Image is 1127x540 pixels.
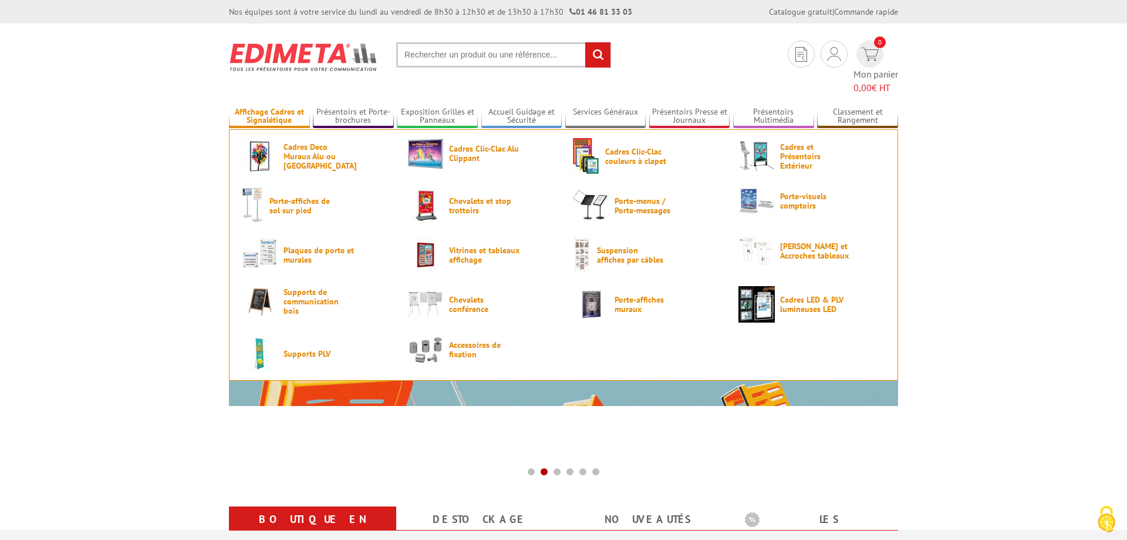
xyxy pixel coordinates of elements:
a: Cadres Deco Muraux Alu ou [GEOGRAPHIC_DATA] [242,138,389,175]
img: devis rapide [795,47,807,62]
span: 0 [874,36,886,48]
div: | [769,6,898,18]
img: Cadres Clic-Clac couleurs à clapet [573,138,600,175]
a: [PERSON_NAME] et Accroches tableaux [738,237,885,265]
a: Porte-affiches muraux [573,286,720,323]
img: Suspension affiches par câbles [573,237,592,273]
span: Chevalets et stop trottoirs [449,196,519,215]
strong: 01 46 81 33 03 [569,6,632,17]
img: Porte-affiches muraux [573,286,609,323]
a: Porte-menus / Porte-messages [573,187,720,224]
a: Services Généraux [565,107,646,126]
span: Mon panier [853,68,898,95]
span: Porte-affiches de sol sur pied [269,196,340,215]
span: Supports de communication bois [284,287,354,316]
img: Chevalets conférence [407,286,444,323]
a: Supports PLV [242,336,389,372]
span: Plaques de porte et murales [284,246,354,264]
a: Vitrines et tableaux affichage [407,237,554,273]
a: nouveautés [578,509,717,530]
a: Présentoirs et Porte-brochures [313,107,394,126]
span: [PERSON_NAME] et Accroches tableaux [780,242,851,260]
a: Affichage Cadres et Signalétique [229,107,310,126]
a: Porte-affiches de sol sur pied [242,187,389,224]
a: Cadres Clic-Clac couleurs à clapet [573,138,720,175]
img: Cadres LED & PLV lumineuses LED [738,286,775,323]
span: Cadres Clic-Clac Alu Clippant [449,144,519,163]
span: Porte-affiches muraux [615,295,685,314]
span: € HT [853,81,898,95]
input: Rechercher un produit ou une référence... [396,42,611,68]
span: 0,00 [853,82,872,93]
a: devis rapide 0 Mon panier 0,00€ HT [853,41,898,95]
img: Cadres et Présentoirs Extérieur [738,138,775,175]
a: Destockage [410,509,549,530]
span: Porte-menus / Porte-messages [615,196,685,215]
a: Présentoirs Presse et Journaux [649,107,730,126]
img: Plaques de porte et murales [242,237,278,273]
a: Supports de communication bois [242,286,389,317]
img: Porte-visuels comptoirs [738,187,775,214]
input: rechercher [585,42,610,68]
img: devis rapide [828,47,841,61]
span: Cadres et Présentoirs Extérieur [780,142,851,170]
img: Cimaises et Accroches tableaux [738,237,775,265]
img: Cadres Deco Muraux Alu ou Bois [242,138,278,175]
a: Chevalets conférence [407,286,554,323]
a: Cadres et Présentoirs Extérieur [738,138,885,175]
div: Nos équipes sont à votre service du lundi au vendredi de 8h30 à 12h30 et de 13h30 à 17h30 [229,6,632,18]
a: Classement et Rangement [817,107,898,126]
a: Cadres Clic-Clac Alu Clippant [407,138,554,169]
span: Cadres Clic-Clac couleurs à clapet [605,147,676,166]
span: Suspension affiches par câbles [597,246,667,264]
img: Vitrines et tableaux affichage [407,237,444,273]
img: Cookies (fenêtre modale) [1092,505,1121,534]
a: Présentoirs Multimédia [733,107,814,126]
span: Porte-visuels comptoirs [780,192,851,210]
span: Cadres LED & PLV lumineuses LED [780,295,851,314]
a: Plaques de porte et murales [242,237,389,273]
img: Porte-affiches de sol sur pied [242,187,264,224]
a: Accueil Guidage et Sécurité [481,107,562,126]
a: Cadres LED & PLV lumineuses LED [738,286,885,323]
a: Exposition Grilles et Panneaux [397,107,478,126]
img: devis rapide [862,48,879,61]
img: Porte-menus / Porte-messages [573,187,609,224]
a: Chevalets et stop trottoirs [407,187,554,224]
b: Les promotions [745,509,892,532]
span: Accessoires de fixation [449,340,519,359]
img: Supports PLV [242,336,278,372]
span: Vitrines et tableaux affichage [449,246,519,264]
span: Supports PLV [284,349,354,358]
img: Accessoires de fixation [407,336,444,364]
button: Cookies (fenêtre modale) [1086,500,1127,540]
img: Supports de communication bois [242,286,278,317]
a: Suspension affiches par câbles [573,237,720,273]
a: Porte-visuels comptoirs [738,187,885,214]
a: Accessoires de fixation [407,336,554,364]
span: Cadres Deco Muraux Alu ou [GEOGRAPHIC_DATA] [284,142,354,170]
span: Chevalets conférence [449,295,519,314]
img: Cadres Clic-Clac Alu Clippant [407,138,444,169]
a: Catalogue gratuit [769,6,832,17]
a: Commande rapide [834,6,898,17]
img: Chevalets et stop trottoirs [407,187,444,224]
img: Présentoir, panneau, stand - Edimeta - PLV, affichage, mobilier bureau, entreprise [229,35,379,79]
